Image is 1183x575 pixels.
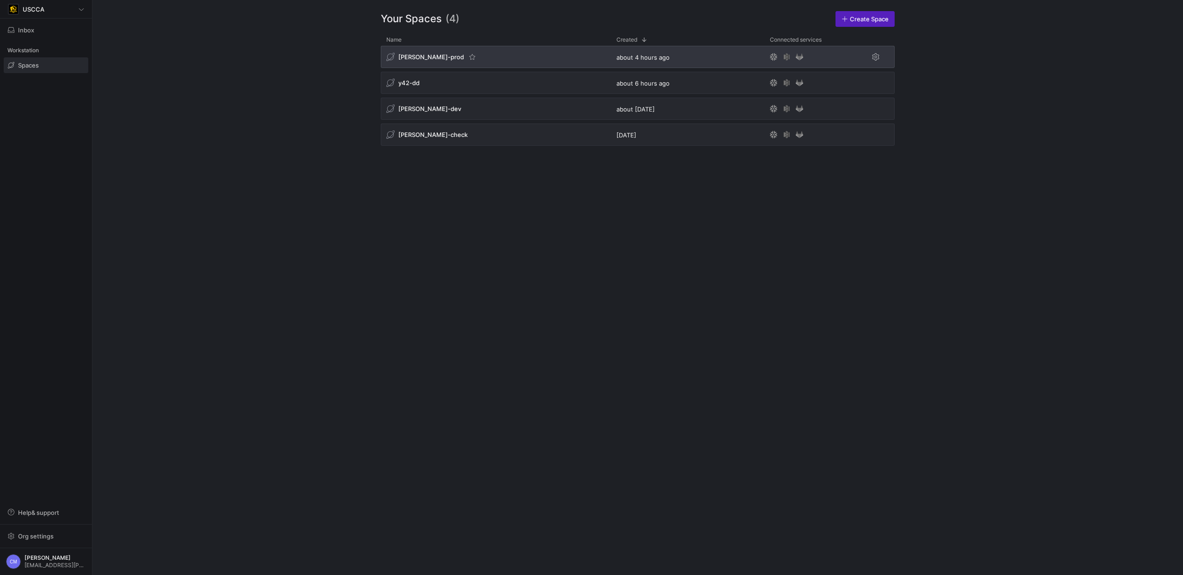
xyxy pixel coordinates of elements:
[24,562,86,569] span: [EMAIL_ADDRESS][PERSON_NAME][DOMAIN_NAME]
[24,555,86,561] span: [PERSON_NAME]
[6,554,21,569] div: CM
[18,62,39,69] span: Spaces
[616,37,637,43] span: Created
[4,43,88,57] div: Workstation
[381,98,895,124] div: Press SPACE to select this row.
[616,131,636,139] span: [DATE]
[445,11,459,27] span: (4)
[9,5,18,14] img: https://storage.googleapis.com/y42-prod-data-exchange/images/uAsz27BndGEK0hZWDFeOjoxA7jCwgK9jE472...
[381,46,895,72] div: Press SPACE to select this row.
[616,54,670,61] span: about 4 hours ago
[4,22,88,38] button: Inbox
[616,105,655,113] span: about [DATE]
[398,79,420,87] span: y42-dd
[4,533,88,541] a: Org settings
[398,53,464,61] span: [PERSON_NAME]-prod
[18,532,54,540] span: Org settings
[398,105,461,112] span: [PERSON_NAME]-dev
[850,15,889,23] span: Create Space
[4,528,88,544] button: Org settings
[18,26,34,34] span: Inbox
[4,552,88,571] button: CM[PERSON_NAME][EMAIL_ADDRESS][PERSON_NAME][DOMAIN_NAME]
[18,509,59,516] span: Help & support
[386,37,402,43] span: Name
[4,505,88,520] button: Help& support
[381,124,895,149] div: Press SPACE to select this row.
[4,57,88,73] a: Spaces
[770,37,822,43] span: Connected services
[398,131,468,138] span: [PERSON_NAME]-check
[835,11,895,27] a: Create Space
[381,72,895,98] div: Press SPACE to select this row.
[23,6,44,13] span: USCCA
[616,80,670,87] span: about 6 hours ago
[381,11,442,27] span: Your Spaces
